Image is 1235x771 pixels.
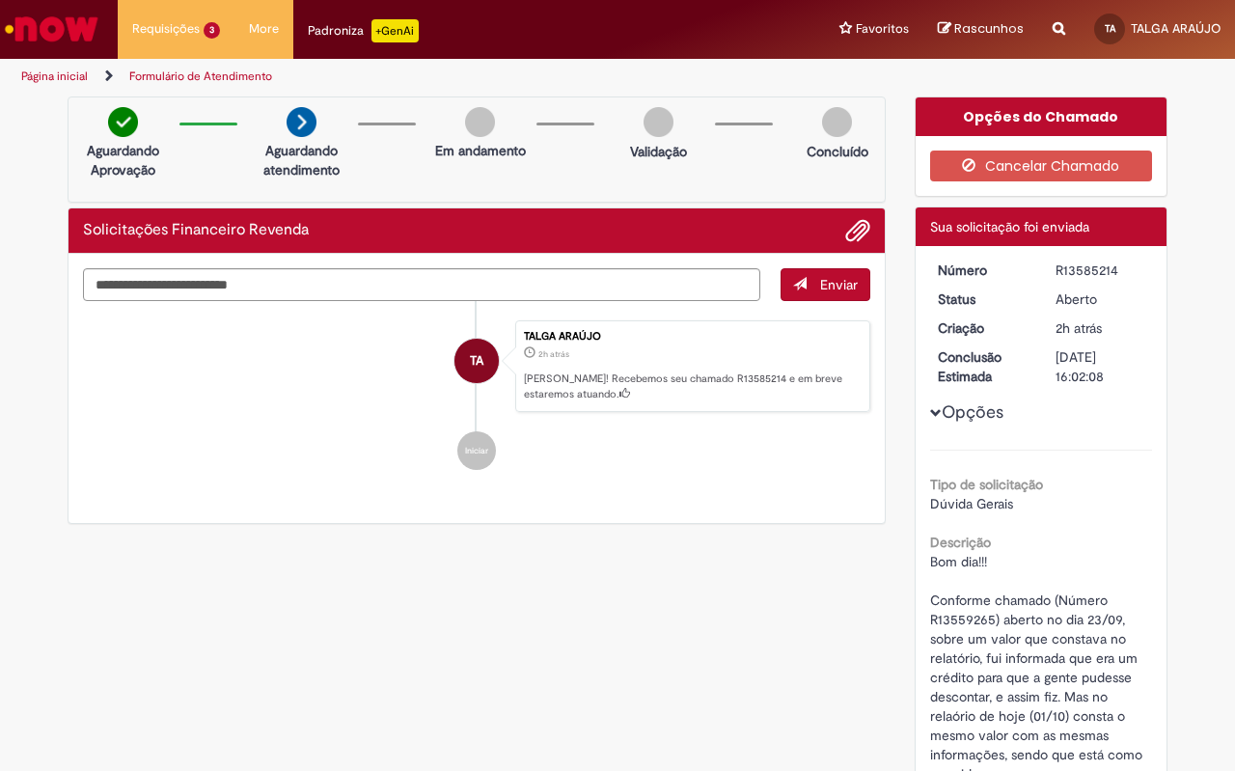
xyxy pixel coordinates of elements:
[807,142,868,161] p: Concluído
[83,301,870,490] ul: Histórico de tíquete
[132,19,200,39] span: Requisições
[83,222,309,239] h2: Solicitações Financeiro Revenda Histórico de tíquete
[856,19,909,39] span: Favoritos
[930,534,991,551] b: Descrição
[524,331,860,343] div: TALGA ARAÚJO
[83,320,870,413] li: TALGA ARAÚJO
[76,141,170,179] p: Aguardando Aprovação
[538,348,569,360] time: 01/10/2025 11:02:04
[371,19,419,42] p: +GenAi
[938,20,1024,39] a: Rascunhos
[1056,319,1102,337] span: 2h atrás
[923,318,1042,338] dt: Criação
[524,372,860,401] p: [PERSON_NAME]! Recebemos seu chamado R13585214 e em breve estaremos atuando.
[923,261,1042,280] dt: Número
[470,338,483,384] span: TA
[2,10,101,48] img: ServiceNow
[249,19,279,39] span: More
[1105,22,1115,35] span: TA
[1056,347,1145,386] div: [DATE] 16:02:08
[21,69,88,84] a: Página inicial
[255,141,348,179] p: Aguardando atendimento
[644,107,673,137] img: img-circle-grey.png
[1056,318,1145,338] div: 01/10/2025 11:02:04
[1056,289,1145,309] div: Aberto
[781,268,870,301] button: Enviar
[930,476,1043,493] b: Tipo de solicitação
[930,218,1089,235] span: Sua solicitação foi enviada
[129,69,272,84] a: Formulário de Atendimento
[923,289,1042,309] dt: Status
[845,218,870,243] button: Adicionar anexos
[630,142,687,161] p: Validação
[435,141,526,160] p: Em andamento
[538,348,569,360] span: 2h atrás
[287,107,316,137] img: arrow-next.png
[465,107,495,137] img: img-circle-grey.png
[108,107,138,137] img: check-circle-green.png
[930,495,1013,512] span: Dúvida Gerais
[1131,20,1221,37] span: TALGA ARAÚJO
[1056,261,1145,280] div: R13585214
[454,339,499,383] div: TALGA ARAÚJO
[14,59,809,95] ul: Trilhas de página
[204,22,220,39] span: 3
[916,97,1167,136] div: Opções do Chamado
[820,276,858,293] span: Enviar
[1056,319,1102,337] time: 01/10/2025 11:02:04
[308,19,419,42] div: Padroniza
[954,19,1024,38] span: Rascunhos
[923,347,1042,386] dt: Conclusão Estimada
[930,151,1153,181] button: Cancelar Chamado
[822,107,852,137] img: img-circle-grey.png
[83,268,760,301] textarea: Digite sua mensagem aqui...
